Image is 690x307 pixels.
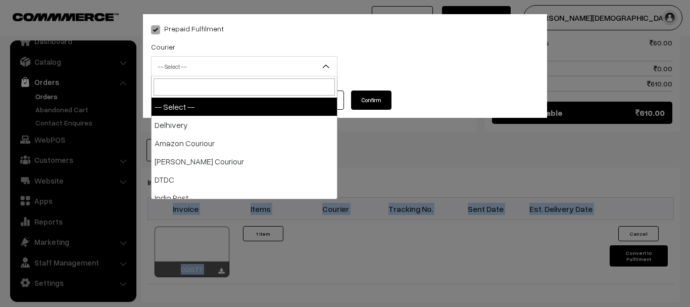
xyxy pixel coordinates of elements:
[151,41,175,52] label: Courier
[152,58,337,75] span: -- Select --
[152,170,337,189] li: DTDC
[151,23,224,34] label: Prepaid Fulfilment
[152,116,337,134] li: Delhivery
[152,152,337,170] li: [PERSON_NAME] Couriour
[152,98,337,116] li: -- Select --
[151,56,337,76] span: -- Select --
[351,91,391,110] button: Confirm
[152,189,337,207] li: India Post
[152,134,337,152] li: Amazon Couriour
